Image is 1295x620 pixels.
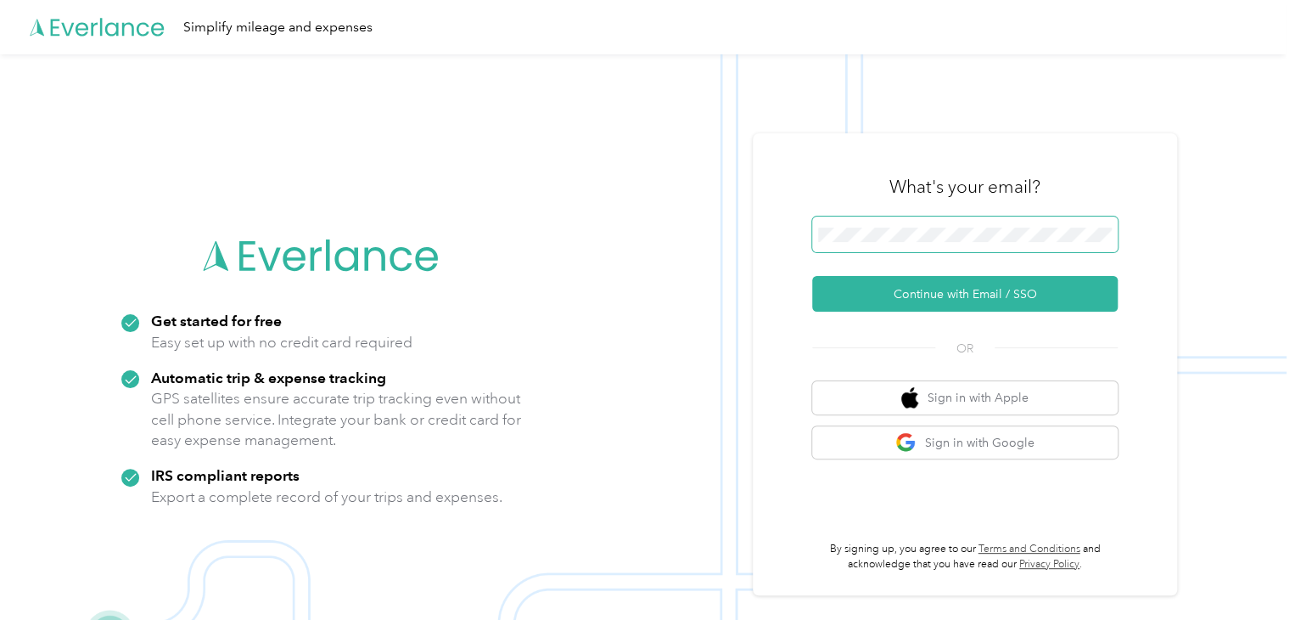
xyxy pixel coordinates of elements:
[151,388,522,451] p: GPS satellites ensure accurate trip tracking even without cell phone service. Integrate your bank...
[812,542,1118,572] p: By signing up, you agree to our and acknowledge that you have read our .
[151,466,300,484] strong: IRS compliant reports
[935,340,995,358] span: OR
[151,487,502,508] p: Export a complete record of your trips and expenses.
[978,543,1080,555] a: Terms and Conditions
[895,432,917,454] img: google logo
[812,381,1118,414] button: apple logoSign in with Apple
[889,175,1040,199] h3: What's your email?
[901,387,918,409] img: apple logo
[812,276,1118,312] button: Continue with Email / SSO
[183,17,373,38] div: Simplify mileage and expenses
[1019,558,1079,571] a: Privacy Policy
[151,369,386,386] strong: Automatic trip & expense tracking
[151,332,412,353] p: Easy set up with no credit card required
[151,312,282,330] strong: Get started for free
[812,426,1118,459] button: google logoSign in with Google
